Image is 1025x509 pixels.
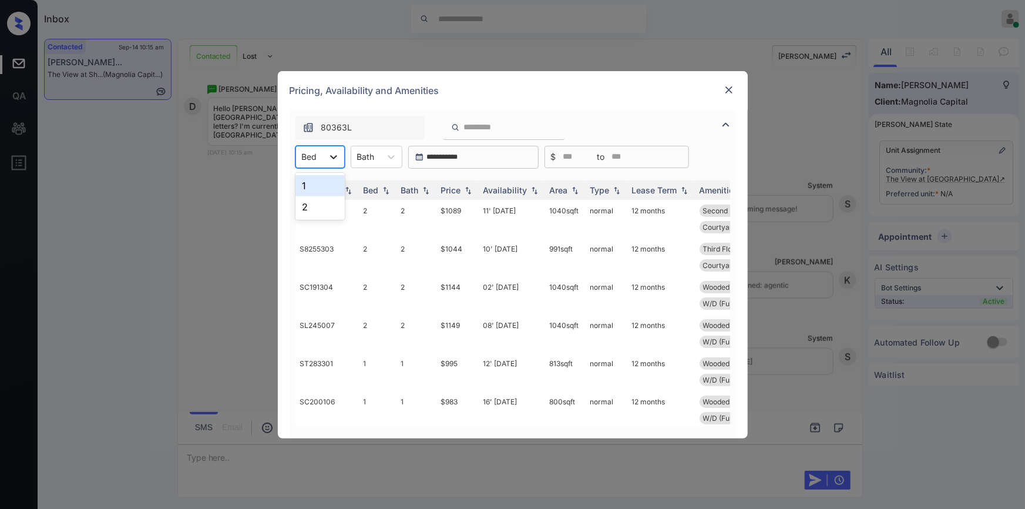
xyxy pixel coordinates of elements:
td: S8255303 [295,238,359,276]
td: $1089 [436,200,479,238]
div: Lease Term [632,185,677,195]
td: $983 [436,391,479,429]
img: sorting [462,186,474,194]
td: 991 sqft [545,238,586,276]
img: icon-zuma [303,122,314,133]
td: $995 [436,353,479,391]
td: 2 [359,238,396,276]
div: 2 [295,196,345,217]
span: W/D (Full Sized... [703,414,759,423]
td: 1040 sqft [545,200,586,238]
td: $1149 [436,314,479,353]
span: Courtyard view [703,223,755,232]
span: W/D (Full Sized... [703,337,759,346]
span: to [597,150,605,163]
td: $1144 [436,276,479,314]
td: 10' [DATE] [479,238,545,276]
td: 1 [359,353,396,391]
td: normal [586,353,627,391]
td: 12 months [627,238,695,276]
td: $1044 [436,238,479,276]
td: normal [586,238,627,276]
td: normal [586,391,627,429]
div: Type [590,185,610,195]
img: close [723,84,735,96]
span: Wooded View [703,321,748,330]
span: W/D (Full Sized... [703,299,759,308]
img: sorting [678,186,690,194]
img: sorting [420,186,432,194]
td: 12 months [627,200,695,238]
td: 813 sqft [545,353,586,391]
td: normal [586,314,627,353]
div: 1 [295,175,345,196]
td: 16' [DATE] [479,391,545,429]
img: icon-zuma [451,122,460,133]
td: 800 sqft [545,391,586,429]
img: sorting [342,186,354,194]
td: 1 [359,391,396,429]
td: 1040 sqft [545,276,586,314]
td: 2 [396,238,436,276]
span: Second Floor [703,206,747,215]
td: 1 [396,353,436,391]
td: 12 months [627,314,695,353]
td: 2 [396,200,436,238]
span: $ [551,150,556,163]
td: normal [586,276,627,314]
div: Area [550,185,568,195]
img: sorting [529,186,540,194]
td: 11' [DATE] [479,200,545,238]
td: SC200106 [295,391,359,429]
span: Third Floor [703,245,740,253]
span: Courtyard view [703,261,755,270]
td: 12 months [627,353,695,391]
td: 2 [396,314,436,353]
span: Wooded View [703,283,748,292]
span: 80363L [321,121,352,134]
td: normal [586,200,627,238]
td: 1 [396,391,436,429]
td: 02' [DATE] [479,276,545,314]
td: 12 months [627,276,695,314]
td: 2 [396,276,436,314]
td: SL245007 [295,314,359,353]
span: Wooded View [703,397,748,406]
div: Bath [401,185,419,195]
div: Pricing, Availability and Amenities [278,71,748,110]
td: 2 [359,276,396,314]
div: Amenities [700,185,739,195]
span: Wooded View [703,359,748,368]
div: Availability [483,185,527,195]
img: sorting [611,186,623,194]
div: Price [441,185,461,195]
td: 08' [DATE] [479,314,545,353]
td: 2 [359,314,396,353]
td: 12 months [627,391,695,429]
div: Bed [364,185,379,195]
span: W/D (Full Sized... [703,376,759,384]
img: sorting [380,186,392,194]
img: icon-zuma [719,118,733,132]
td: 1040 sqft [545,314,586,353]
td: ST283301 [295,353,359,391]
td: SC191304 [295,276,359,314]
td: 12' [DATE] [479,353,545,391]
td: 2 [359,200,396,238]
img: sorting [569,186,581,194]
